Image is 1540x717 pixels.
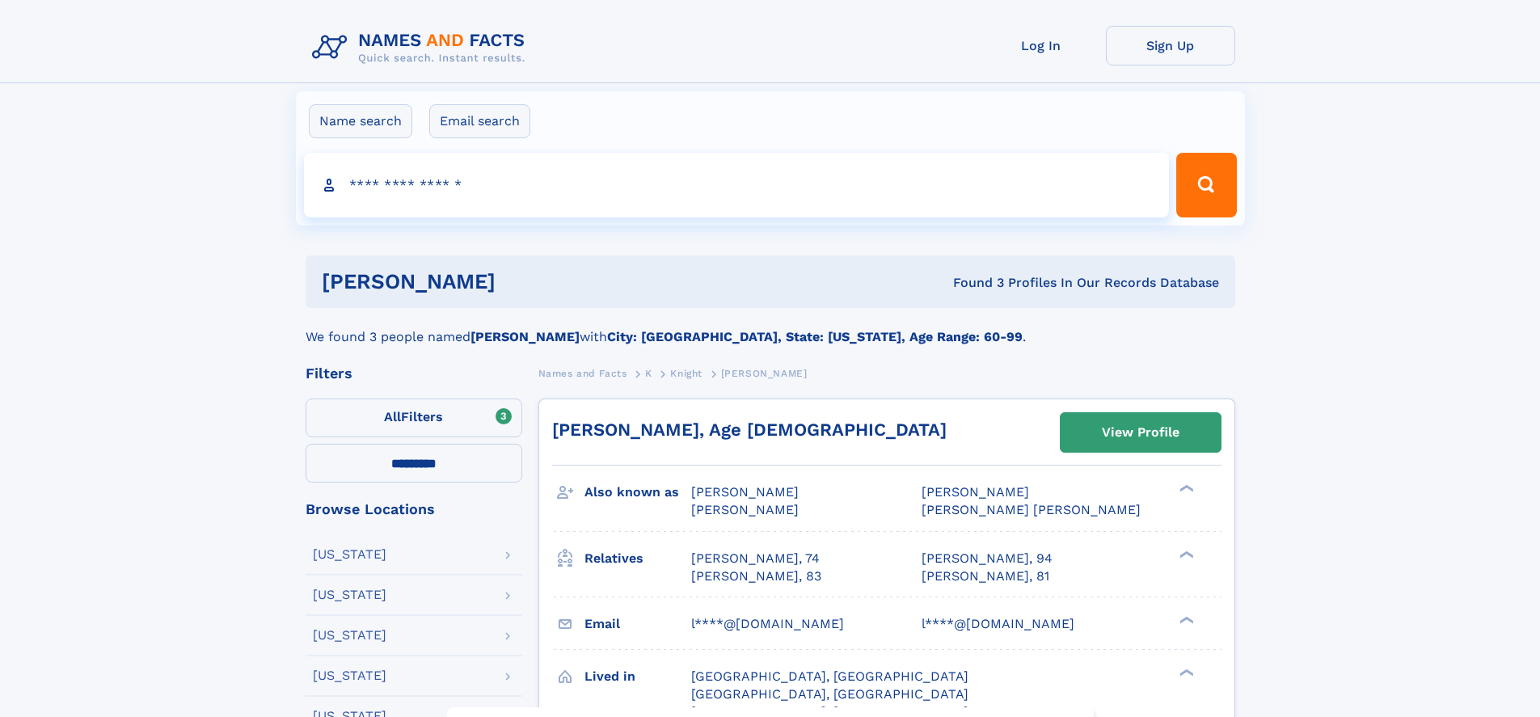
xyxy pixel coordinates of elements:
[1102,414,1179,451] div: View Profile
[1106,26,1235,65] a: Sign Up
[309,104,412,138] label: Name search
[584,610,691,638] h3: Email
[1175,483,1195,494] div: ❯
[721,368,808,379] span: [PERSON_NAME]
[306,26,538,70] img: Logo Names and Facts
[691,686,968,702] span: [GEOGRAPHIC_DATA], [GEOGRAPHIC_DATA]
[922,550,1053,567] a: [PERSON_NAME], 94
[306,366,522,381] div: Filters
[470,329,580,344] b: [PERSON_NAME]
[922,502,1141,517] span: [PERSON_NAME] [PERSON_NAME]
[538,363,627,383] a: Names and Facts
[691,484,799,500] span: [PERSON_NAME]
[691,550,820,567] a: [PERSON_NAME], 74
[313,669,386,682] div: [US_STATE]
[584,545,691,572] h3: Relatives
[429,104,530,138] label: Email search
[645,363,652,383] a: K
[670,363,702,383] a: Knight
[1175,667,1195,677] div: ❯
[670,368,702,379] span: Knight
[724,274,1219,292] div: Found 3 Profiles In Our Records Database
[313,588,386,601] div: [US_STATE]
[922,567,1049,585] a: [PERSON_NAME], 81
[552,420,947,440] a: [PERSON_NAME], Age [DEMOGRAPHIC_DATA]
[645,368,652,379] span: K
[306,399,522,437] label: Filters
[313,629,386,642] div: [US_STATE]
[322,272,724,292] h1: [PERSON_NAME]
[607,329,1023,344] b: City: [GEOGRAPHIC_DATA], State: [US_STATE], Age Range: 60-99
[313,548,386,561] div: [US_STATE]
[304,153,1170,217] input: search input
[584,479,691,506] h3: Also known as
[1175,549,1195,559] div: ❯
[1061,413,1221,452] a: View Profile
[691,668,968,684] span: [GEOGRAPHIC_DATA], [GEOGRAPHIC_DATA]
[384,409,401,424] span: All
[691,502,799,517] span: [PERSON_NAME]
[306,502,522,517] div: Browse Locations
[1175,614,1195,625] div: ❯
[922,484,1029,500] span: [PERSON_NAME]
[977,26,1106,65] a: Log In
[1176,153,1236,217] button: Search Button
[584,663,691,690] h3: Lived in
[306,308,1235,347] div: We found 3 people named with .
[691,567,821,585] a: [PERSON_NAME], 83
